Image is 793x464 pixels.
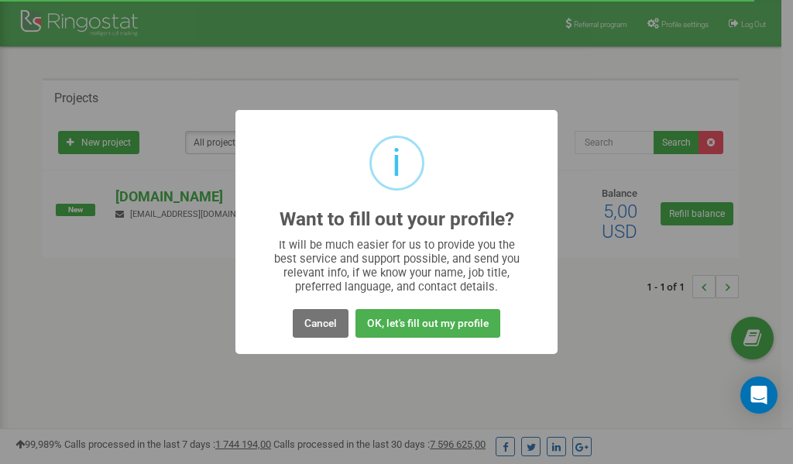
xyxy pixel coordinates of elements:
[355,309,500,338] button: OK, let's fill out my profile
[280,209,514,230] h2: Want to fill out your profile?
[740,376,778,414] div: Open Intercom Messenger
[293,309,348,338] button: Cancel
[392,138,401,188] div: i
[266,238,527,294] div: It will be much easier for us to provide you the best service and support possible, and send you ...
